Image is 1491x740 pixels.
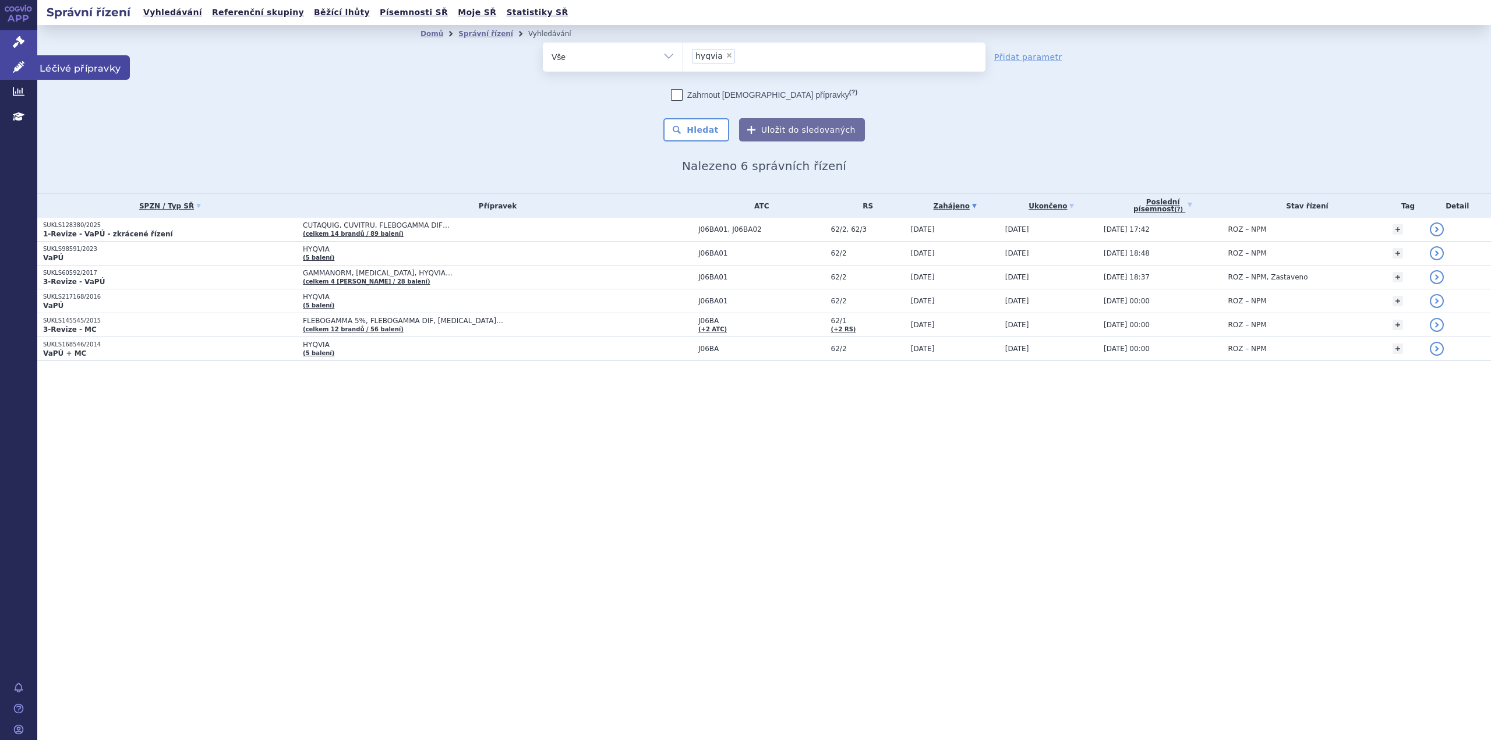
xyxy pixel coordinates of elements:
span: 62/2 [831,249,905,257]
p: SUKLS217168/2016 [43,293,297,301]
span: GAMMANORM, [MEDICAL_DATA], HYQVIA… [303,269,594,277]
span: ROZ – NPM [1228,297,1266,305]
a: Ukončeno [1005,198,1098,214]
a: (+2 RS) [831,326,856,332]
a: (5 balení) [303,254,334,261]
a: (celkem 12 brandů / 56 balení) [303,326,404,332]
a: (5 balení) [303,350,334,356]
a: (5 balení) [303,302,334,309]
a: Zahájeno [911,198,999,214]
span: [DATE] 00:00 [1104,297,1150,305]
span: CUTAQUIG, CUVITRU, FLEBOGAMMA DIF… [303,221,594,229]
span: ROZ – NPM [1228,225,1266,233]
th: Stav řízení [1222,194,1386,218]
a: detail [1430,222,1444,236]
input: hyqvia [739,48,745,63]
a: Správní řízení [458,30,513,38]
span: 62/2 [831,345,905,353]
span: HYQVIA [303,245,594,253]
a: detail [1430,270,1444,284]
a: Moje SŘ [454,5,500,20]
span: ROZ – NPM, Zastaveno [1228,273,1308,281]
a: detail [1430,318,1444,332]
span: Nalezeno 6 správních řízení [682,159,846,173]
a: (celkem 14 brandů / 89 balení) [303,231,404,237]
span: [DATE] [911,321,935,329]
li: Vyhledávání [528,25,586,43]
span: FLEBOGAMMA 5%, FLEBOGAMMA DIF, [MEDICAL_DATA]… [303,317,594,325]
span: 62/2 [831,297,905,305]
a: Referenční skupiny [209,5,308,20]
span: ROZ – NPM [1228,345,1266,353]
a: + [1393,248,1403,259]
span: [DATE] [911,297,935,305]
th: RS [825,194,905,218]
button: Uložit do sledovaných [739,118,865,141]
span: Léčivé přípravky [37,55,130,80]
span: J06BA01 [698,297,825,305]
span: [DATE] [1005,225,1029,233]
span: [DATE] 17:42 [1104,225,1150,233]
span: HYQVIA [303,293,594,301]
a: Běžící lhůty [310,5,373,20]
span: [DATE] [911,249,935,257]
a: Statistiky SŘ [503,5,571,20]
span: [DATE] 00:00 [1104,345,1150,353]
span: [DATE] [1005,297,1029,305]
a: + [1393,320,1403,330]
button: Hledat [663,118,729,141]
a: (celkem 4 [PERSON_NAME] / 28 balení) [303,278,430,285]
span: J06BA01, J06BA02 [698,225,825,233]
span: [DATE] [1005,321,1029,329]
span: × [726,52,733,59]
span: J06BA [698,345,825,353]
a: detail [1430,294,1444,308]
h2: Správní řízení [37,4,140,20]
p: SUKLS60592/2017 [43,269,297,277]
label: Zahrnout [DEMOGRAPHIC_DATA] přípravky [671,89,857,101]
th: ATC [692,194,825,218]
span: hyqvia [695,52,723,60]
span: 62/2, 62/3 [831,225,905,233]
a: (+2 ATC) [698,326,727,332]
span: J06BA01 [698,249,825,257]
p: SUKLS98591/2023 [43,245,297,253]
p: SUKLS168546/2014 [43,341,297,349]
strong: VaPÚ + MC [43,349,86,357]
span: 62/1 [831,317,905,325]
th: Přípravek [297,194,692,218]
a: + [1393,344,1403,354]
abbr: (?) [849,88,857,96]
a: Poslednípísemnost(?) [1104,194,1222,218]
a: Domů [421,30,443,38]
span: J06BA01 [698,273,825,281]
span: ROZ – NPM [1228,321,1266,329]
span: [DATE] 00:00 [1104,321,1150,329]
a: Vyhledávání [140,5,206,20]
strong: 1-Revize - VaPÚ - zkrácené řízení [43,230,173,238]
span: ROZ – NPM [1228,249,1266,257]
a: detail [1430,246,1444,260]
span: [DATE] [1005,249,1029,257]
abbr: (?) [1174,206,1183,213]
th: Tag [1387,194,1424,218]
span: [DATE] [911,345,935,353]
span: [DATE] [911,273,935,281]
a: + [1393,296,1403,306]
span: [DATE] [1005,273,1029,281]
span: 62/2 [831,273,905,281]
span: HYQVIA [303,341,594,349]
strong: VaPÚ [43,254,63,262]
span: [DATE] [1005,345,1029,353]
p: SUKLS128380/2025 [43,221,297,229]
strong: VaPÚ [43,302,63,310]
a: Písemnosti SŘ [376,5,451,20]
strong: 3-Revize - MC [43,325,97,334]
span: [DATE] 18:48 [1104,249,1150,257]
a: + [1393,224,1403,235]
strong: 3-Revize - VaPÚ [43,278,105,286]
a: Přidat parametr [994,51,1062,63]
span: [DATE] 18:37 [1104,273,1150,281]
p: SUKLS145545/2015 [43,317,297,325]
span: J06BA [698,317,825,325]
